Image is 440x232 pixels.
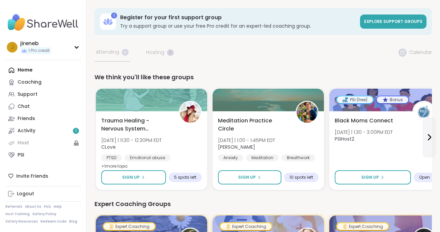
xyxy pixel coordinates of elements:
a: Help [54,204,62,209]
span: 5 spots left [174,175,196,180]
img: CLove [180,102,201,123]
img: ShareWell Nav Logo [5,11,81,34]
span: Sign Up [122,174,140,180]
span: Trauma Healing - Nervous System Regulation [101,117,171,133]
div: jireneb [20,40,51,47]
div: Meditation [246,154,279,161]
a: Activity1 [5,125,81,137]
div: Invite Friends [5,170,81,182]
div: Logout [17,191,34,197]
span: [DATE] | 1:00 - 1:45PM EDT [218,137,275,144]
a: Safety Resources [5,219,38,224]
a: Explore support groups [360,14,427,29]
div: Expert Coaching [337,223,388,230]
h3: Register for your first support group [120,14,356,21]
div: Breathwork [281,154,315,161]
div: Chat [18,103,30,110]
div: 1 [111,12,117,19]
a: Redeem Code [40,219,66,224]
b: PSIHost2 [335,136,354,142]
span: Explore support groups [364,19,422,24]
span: 1 Pro credit [28,48,50,54]
b: CLove [101,144,116,150]
button: Sign Up [101,170,166,184]
span: [DATE] | 1:30 - 3:00PM EDT [335,129,393,136]
img: PSIHost2 [413,102,434,123]
b: [PERSON_NAME] [218,144,255,150]
span: [DATE] | 11:30 - 12:30PM EDT [101,137,162,144]
a: Host [5,137,81,149]
div: PSI (free) [337,96,373,103]
div: Activity [18,127,35,134]
span: j [11,43,14,52]
a: Blog [69,219,77,224]
span: 1 [75,128,77,134]
div: Expert Coaching Groups [94,199,432,209]
div: Coaching [18,79,42,86]
h3: Try a support group or use your free Pro credit for an expert-led coaching group. [120,23,356,29]
a: Chat [5,100,81,113]
div: Friends [18,115,35,122]
a: Logout [5,188,81,200]
span: Sign Up [361,174,379,180]
div: We think you'll like these groups [94,72,432,82]
a: PSI [5,149,81,161]
div: Expert Coaching [104,223,155,230]
a: Friends [5,113,81,125]
a: Referrals [5,204,22,209]
span: Open [419,175,430,180]
div: PSI [18,152,24,158]
div: Emotional abuse [125,154,170,161]
div: Support [18,91,37,98]
div: PTSD [101,154,122,161]
div: Anxiety [218,154,243,161]
div: Bonus [377,96,408,103]
span: Sign Up [238,174,256,180]
img: Nicholas [297,102,318,123]
span: Meditation Practice Circle [218,117,288,133]
a: Safety Policy [32,212,56,216]
div: Expert Coaching [220,223,272,230]
button: Sign Up [218,170,281,184]
a: FAQ [44,204,51,209]
button: Sign Up [335,170,411,184]
a: About Us [25,204,41,209]
span: Black Moms Connect [335,117,393,125]
a: Host Training [5,212,30,216]
div: Host [18,140,29,146]
a: Coaching [5,76,81,88]
a: Support [5,88,81,100]
span: 10 spots left [290,175,313,180]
